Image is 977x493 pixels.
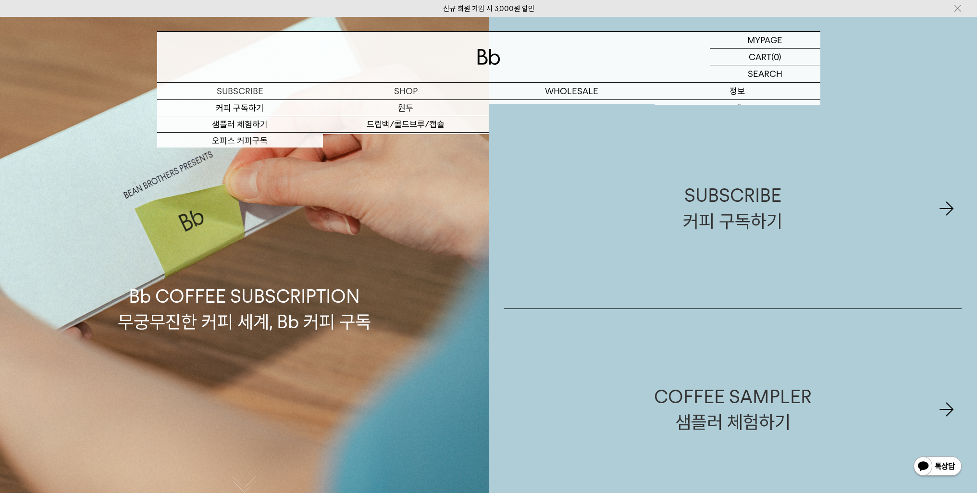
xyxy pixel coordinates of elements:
[748,65,782,82] p: SEARCH
[118,192,371,334] p: Bb COFFEE SUBSCRIPTION 무궁무진한 커피 세계, Bb 커피 구독
[323,116,489,133] a: 드립백/콜드브루/캡슐
[443,4,534,13] a: 신규 회원 가입 시 3,000원 할인
[749,49,771,65] p: CART
[710,49,820,65] a: CART (0)
[477,49,500,65] img: 로고
[489,100,655,116] a: 도매 서비스
[323,83,489,99] a: SHOP
[683,183,782,234] div: SUBSCRIBE 커피 구독하기
[157,83,323,99] a: SUBSCRIBE
[323,133,489,149] a: 선물세트
[654,384,812,435] div: COFFEE SAMPLER 샘플러 체험하기
[323,100,489,116] a: 원두
[157,133,323,149] a: 오피스 커피구독
[504,108,962,308] a: SUBSCRIBE커피 구독하기
[771,49,781,65] p: (0)
[913,456,963,479] img: 카카오톡 채널 1:1 채팅 버튼
[489,83,655,99] p: WHOLESALE
[655,100,820,116] a: 브랜드
[157,116,323,133] a: 샘플러 체험하기
[710,32,820,49] a: MYPAGE
[747,32,782,48] p: MYPAGE
[655,83,820,99] p: 정보
[157,100,323,116] a: 커피 구독하기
